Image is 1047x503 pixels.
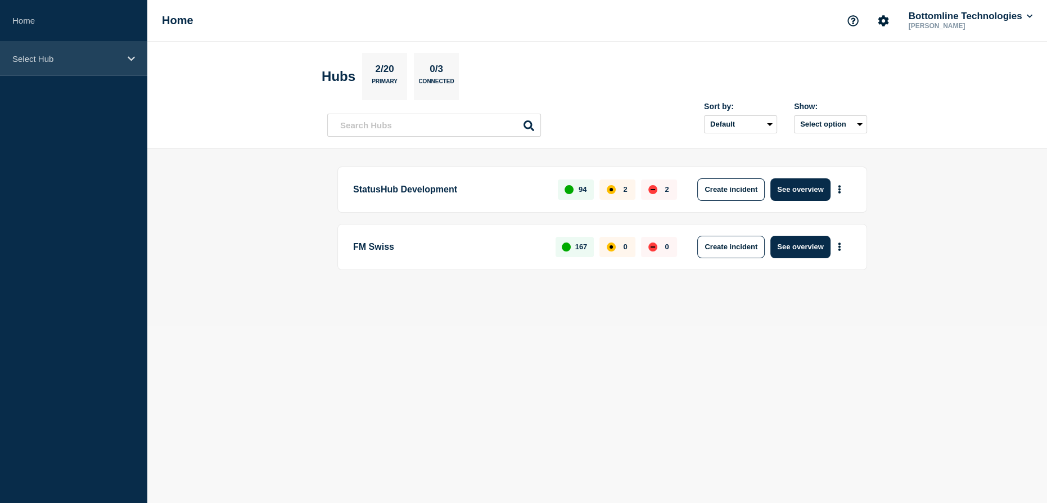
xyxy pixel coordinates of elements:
div: up [562,242,571,251]
div: down [648,185,657,194]
h1: Home [162,14,193,27]
h2: Hubs [322,69,355,84]
select: Sort by [704,115,777,133]
div: down [648,242,657,251]
button: Account settings [872,9,895,33]
div: Sort by: [704,102,777,111]
button: See overview [770,178,830,201]
p: 167 [575,242,588,251]
p: Connected [418,78,454,90]
p: [PERSON_NAME] [906,22,1023,30]
p: Select Hub [12,54,120,64]
button: Support [841,9,865,33]
p: 0 [623,242,627,251]
p: FM Swiss [353,236,543,258]
p: 0 [665,242,669,251]
button: Create incident [697,236,765,258]
button: More actions [832,179,847,200]
button: Bottomline Technologies [906,11,1035,22]
p: 94 [579,185,586,194]
div: Show: [794,102,867,111]
button: Select option [794,115,867,133]
p: StatusHub Development [353,178,545,201]
input: Search Hubs [327,114,541,137]
p: 2 [665,185,669,194]
div: affected [607,185,616,194]
div: affected [607,242,616,251]
button: Create incident [697,178,765,201]
p: Primary [372,78,398,90]
p: 0/3 [426,64,448,78]
div: up [565,185,574,194]
button: See overview [770,236,830,258]
p: 2/20 [371,64,398,78]
button: More actions [832,236,847,257]
p: 2 [623,185,627,194]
